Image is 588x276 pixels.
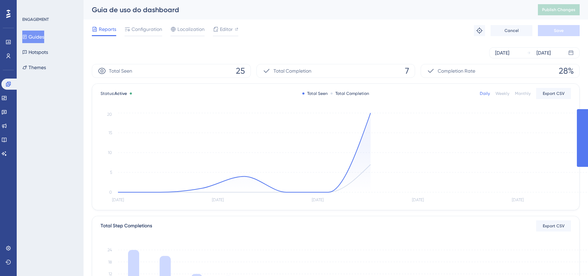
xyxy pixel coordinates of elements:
[536,220,571,232] button: Export CSV
[412,197,424,202] tspan: [DATE]
[538,4,580,15] button: Publish Changes
[512,197,524,202] tspan: [DATE]
[331,91,369,96] div: Total Completion
[559,65,574,76] span: 28%
[110,170,112,175] tspan: 5
[236,65,245,76] span: 25
[543,223,565,229] span: Export CSV
[92,5,521,15] div: Guia de uso do dashboard
[177,25,205,33] span: Localization
[108,247,112,252] tspan: 24
[112,197,124,202] tspan: [DATE]
[132,25,162,33] span: Configuration
[438,67,475,75] span: Completion Rate
[536,88,571,99] button: Export CSV
[22,17,49,22] div: ENGAGEMENT
[559,249,580,269] iframe: UserGuiding AI Assistant Launcher
[101,222,152,230] div: Total Step Completions
[114,91,127,96] span: Active
[99,25,116,33] span: Reports
[108,260,112,265] tspan: 18
[101,91,127,96] span: Status:
[22,61,46,74] button: Themes
[107,112,112,117] tspan: 20
[537,49,551,57] div: [DATE]
[312,197,324,202] tspan: [DATE]
[542,7,575,13] span: Publish Changes
[491,25,532,36] button: Cancel
[109,130,112,135] tspan: 15
[109,67,132,75] span: Total Seen
[273,67,311,75] span: Total Completion
[495,91,509,96] div: Weekly
[495,49,509,57] div: [DATE]
[405,65,409,76] span: 7
[538,25,580,36] button: Save
[212,197,224,202] tspan: [DATE]
[543,91,565,96] span: Export CSV
[504,28,519,33] span: Cancel
[480,91,490,96] div: Daily
[515,91,531,96] div: Monthly
[554,28,564,33] span: Save
[108,150,112,155] tspan: 10
[22,31,44,43] button: Guides
[22,46,48,58] button: Hotspots
[220,25,233,33] span: Editor
[109,190,112,195] tspan: 0
[302,91,328,96] div: Total Seen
